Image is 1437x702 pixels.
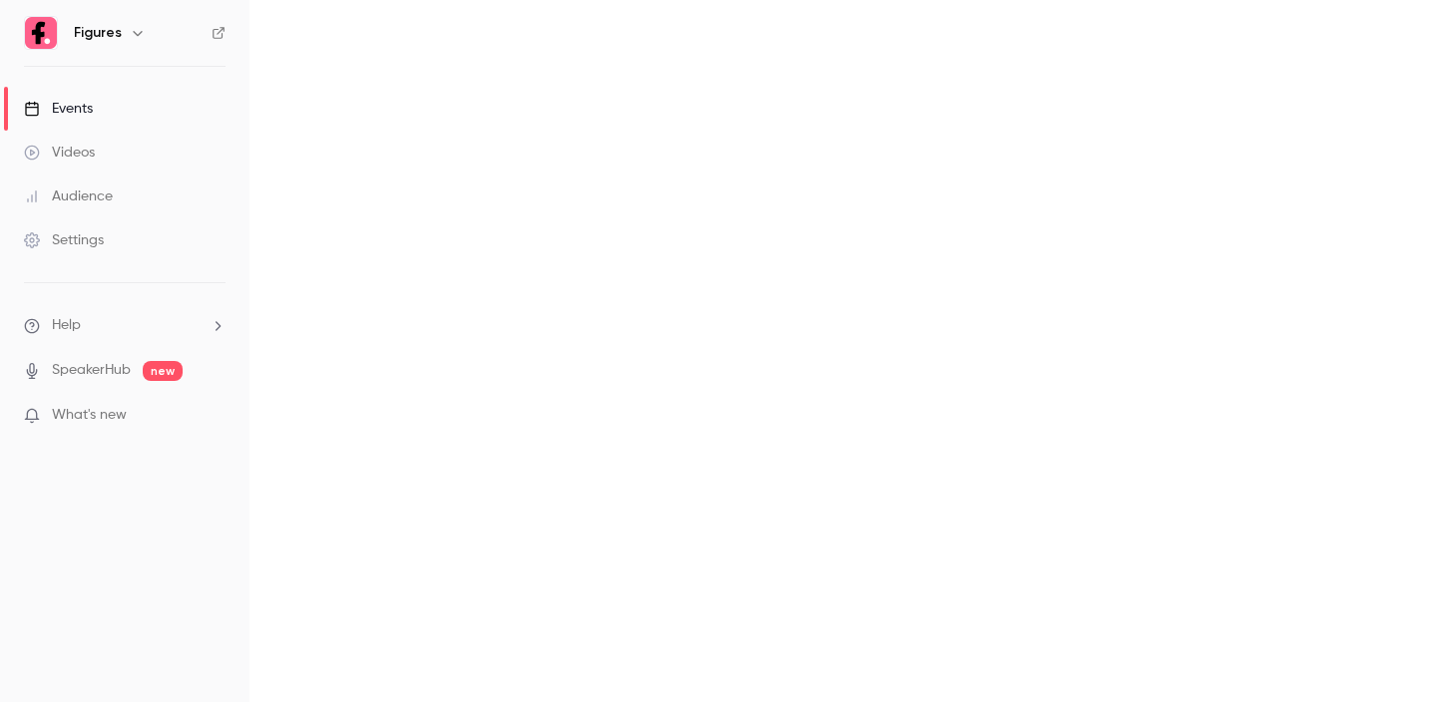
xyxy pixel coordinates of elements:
[143,361,183,381] span: new
[25,17,57,49] img: Figures
[52,405,127,426] span: What's new
[52,360,131,381] a: SpeakerHub
[24,315,226,336] li: help-dropdown-opener
[52,315,81,336] span: Help
[24,143,95,163] div: Videos
[24,186,113,206] div: Audience
[24,230,104,250] div: Settings
[74,23,122,43] h6: Figures
[24,99,93,119] div: Events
